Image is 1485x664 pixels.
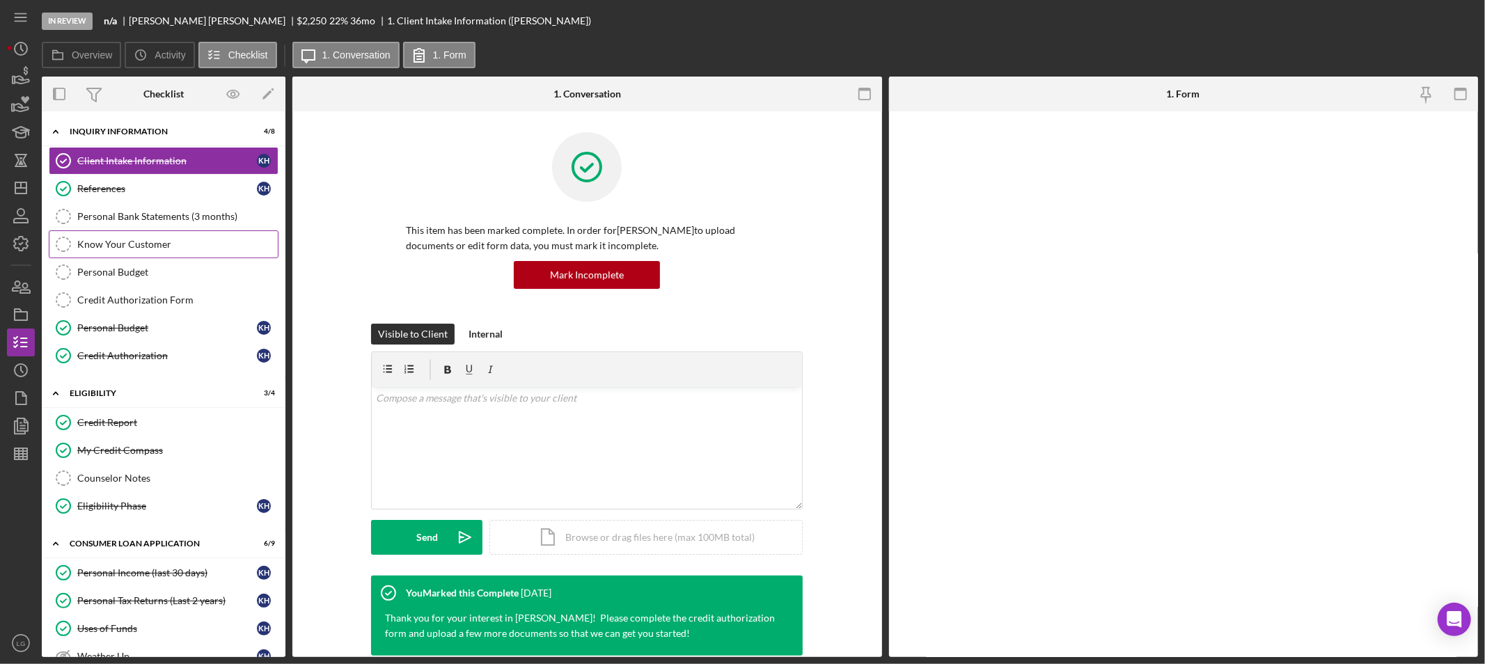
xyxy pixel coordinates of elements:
div: Credit Report [77,417,278,428]
div: Personal Budget [77,322,257,333]
div: Consumer Loan Application [70,539,240,548]
label: Overview [72,49,112,61]
a: Personal Bank Statements (3 months) [49,203,278,230]
div: Mark Incomplete [550,261,624,289]
div: You Marked this Complete [406,587,519,599]
a: Personal Budget [49,258,278,286]
div: Counselor Notes [77,473,278,484]
div: 1. Conversation [553,88,621,100]
time: 2025-08-14 15:38 [521,587,551,599]
div: Weather Up [77,651,257,662]
div: Send [416,520,438,555]
a: My Credit Compass [49,436,278,464]
div: K H [257,566,271,580]
div: Inquiry Information [70,127,240,136]
div: [PERSON_NAME] [PERSON_NAME] [129,15,297,26]
a: Eligibility PhaseKH [49,492,278,520]
div: Client Intake Information [77,155,257,166]
div: Open Intercom Messenger [1438,603,1471,636]
div: My Credit Compass [77,445,278,456]
span: $2,250 [297,15,327,26]
p: Thank you for your interest in [PERSON_NAME]! Please complete the credit authorization form and u... [385,610,775,642]
div: K H [257,594,271,608]
div: 1. Form [1167,88,1200,100]
text: LG [17,640,26,647]
a: Credit AuthorizationKH [49,342,278,370]
label: Activity [155,49,185,61]
a: Uses of FundsKH [49,615,278,642]
a: Personal Income (last 30 days)KH [49,559,278,587]
label: 1. Form [433,49,466,61]
div: Personal Bank Statements (3 months) [77,211,278,222]
div: K H [257,182,271,196]
div: Visible to Client [378,324,448,345]
div: K H [257,349,271,363]
div: In Review [42,13,93,30]
a: Know Your Customer [49,230,278,258]
button: Overview [42,42,121,68]
div: 1. Client Intake Information ([PERSON_NAME]) [387,15,591,26]
div: 36 mo [350,15,375,26]
button: Mark Incomplete [514,261,660,289]
label: Checklist [228,49,268,61]
div: Personal Tax Returns (Last 2 years) [77,595,257,606]
button: 1. Form [403,42,476,68]
div: Personal Income (last 30 days) [77,567,257,578]
button: LG [7,629,35,657]
button: Activity [125,42,194,68]
button: Checklist [198,42,277,68]
div: 4 / 8 [250,127,275,136]
a: Credit Authorization Form [49,286,278,314]
a: ReferencesKH [49,175,278,203]
a: Personal Tax Returns (Last 2 years)KH [49,587,278,615]
div: K H [257,321,271,335]
button: Send [371,520,482,555]
div: 3 / 4 [250,389,275,397]
div: References [77,183,257,194]
div: Know Your Customer [77,239,278,250]
a: Client Intake InformationKH [49,147,278,175]
div: Uses of Funds [77,623,257,634]
div: K H [257,649,271,663]
a: Counselor Notes [49,464,278,492]
div: Checklist [143,88,184,100]
p: This item has been marked complete. In order for [PERSON_NAME] to upload documents or edit form d... [406,223,768,254]
button: 1. Conversation [292,42,400,68]
div: K H [257,499,271,513]
div: K H [257,154,271,168]
div: K H [257,622,271,635]
a: Credit Report [49,409,278,436]
div: Credit Authorization [77,350,257,361]
button: Visible to Client [371,324,455,345]
div: 22 % [329,15,348,26]
div: Credit Authorization Form [77,294,278,306]
a: Personal BudgetKH [49,314,278,342]
div: Eligibility [70,389,240,397]
b: n/a [104,15,117,26]
label: 1. Conversation [322,49,391,61]
div: Eligibility Phase [77,500,257,512]
button: Internal [462,324,510,345]
div: Internal [469,324,503,345]
div: Personal Budget [77,267,278,278]
div: 6 / 9 [250,539,275,548]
